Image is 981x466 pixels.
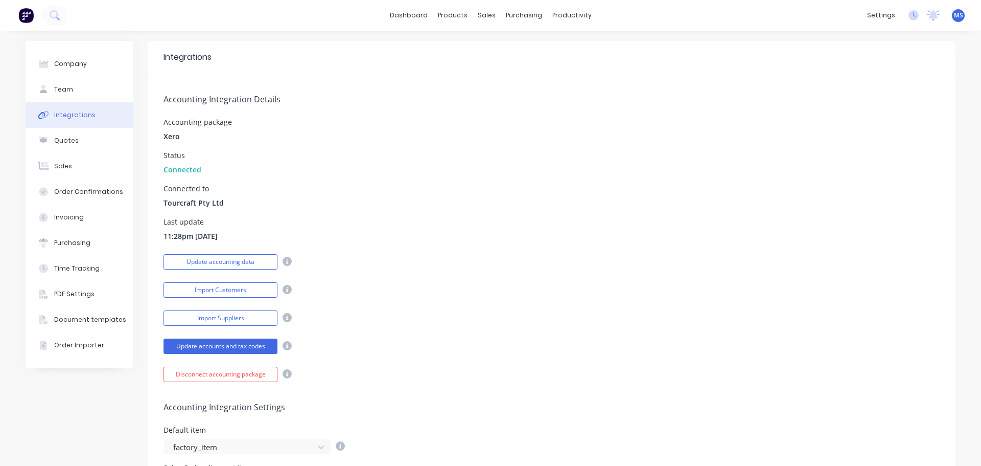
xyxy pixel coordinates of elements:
[163,367,277,382] button: Disconnect accounting package
[862,8,900,23] div: settings
[547,8,597,23] div: productivity
[26,51,133,77] button: Company
[163,197,224,208] span: Tourcraft Pty Ltd
[26,77,133,102] button: Team
[26,256,133,281] button: Time Tracking
[501,8,547,23] div: purchasing
[26,307,133,332] button: Document templates
[163,51,212,63] div: Integrations
[26,281,133,307] button: PDF Settings
[18,8,34,23] img: Factory
[163,152,201,159] div: Status
[54,162,72,171] div: Sales
[54,213,84,222] div: Invoicing
[54,59,87,69] div: Company
[163,131,180,142] span: Xero
[163,231,218,241] span: 11:28pm [DATE]
[163,282,277,298] button: Import Customers
[473,8,501,23] div: sales
[385,8,433,23] a: dashboard
[26,128,133,153] button: Quotes
[163,427,345,434] div: Default item
[954,11,963,20] span: MS
[54,136,79,145] div: Quotes
[26,230,133,256] button: Purchasing
[163,185,224,192] div: Connected to
[163,254,277,270] button: Update accounting data
[54,290,95,299] div: PDF Settings
[163,119,232,126] div: Accounting package
[26,179,133,205] button: Order Confirmations
[433,8,473,23] div: products
[54,315,126,324] div: Document templates
[54,238,90,248] div: Purchasing
[163,95,940,104] h5: Accounting Integration Details
[54,341,104,350] div: Order Importer
[54,110,96,120] div: Integrations
[54,85,73,94] div: Team
[163,403,940,412] h5: Accounting Integration Settings
[163,339,277,354] button: Update accounts and tax codes
[26,153,133,179] button: Sales
[54,187,123,196] div: Order Confirmations
[54,264,100,273] div: Time Tracking
[163,164,201,175] span: Connected
[26,332,133,358] button: Order Importer
[26,205,133,230] button: Invoicing
[163,218,218,226] div: Last update
[163,310,277,326] button: Import Suppliers
[26,102,133,128] button: Integrations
